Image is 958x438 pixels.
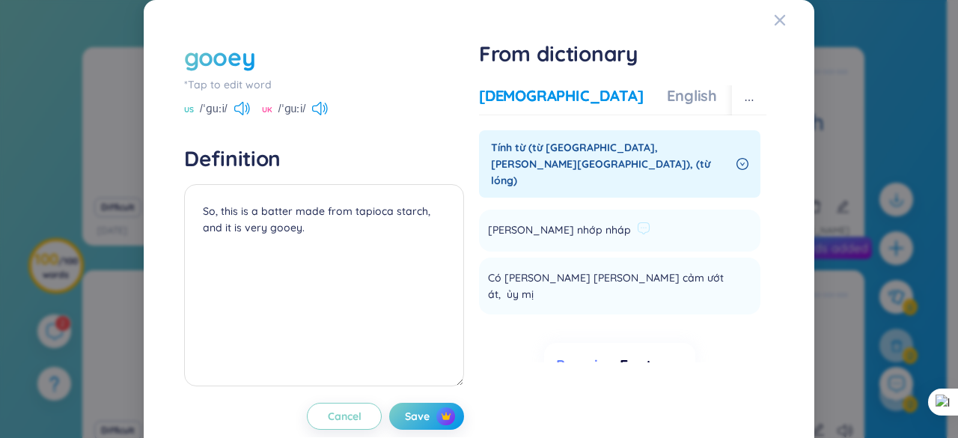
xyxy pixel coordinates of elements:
[556,356,620,374] span: Premium
[262,104,272,116] span: UK
[479,85,643,106] div: [DEMOGRAPHIC_DATA]
[491,139,730,189] span: Tính từ (từ [GEOGRAPHIC_DATA],[PERSON_NAME][GEOGRAPHIC_DATA]), (từ lóng)
[184,104,194,116] span: US
[441,411,451,422] img: crown icon
[184,76,464,93] div: *Tap to edit word
[488,270,732,302] span: Có [PERSON_NAME] [PERSON_NAME] cảm ướt át, ủy mị
[736,158,748,170] span: right-circle
[732,85,766,115] button: ellipsis
[184,40,255,73] div: gooey
[479,40,766,67] h1: From dictionary
[744,95,754,106] span: ellipsis
[184,145,464,172] h4: Definition
[200,100,228,117] span: /ˈɡuːi/
[328,409,361,424] span: Cancel
[184,184,464,386] textarea: So, this is a batter made from tapioca starch, and it is very gooey.
[667,85,717,106] div: English
[488,222,631,240] span: [PERSON_NAME] nhớp nháp
[405,409,430,424] span: Save
[556,355,683,376] div: Feature
[278,100,306,117] span: /ˈɡuːi/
